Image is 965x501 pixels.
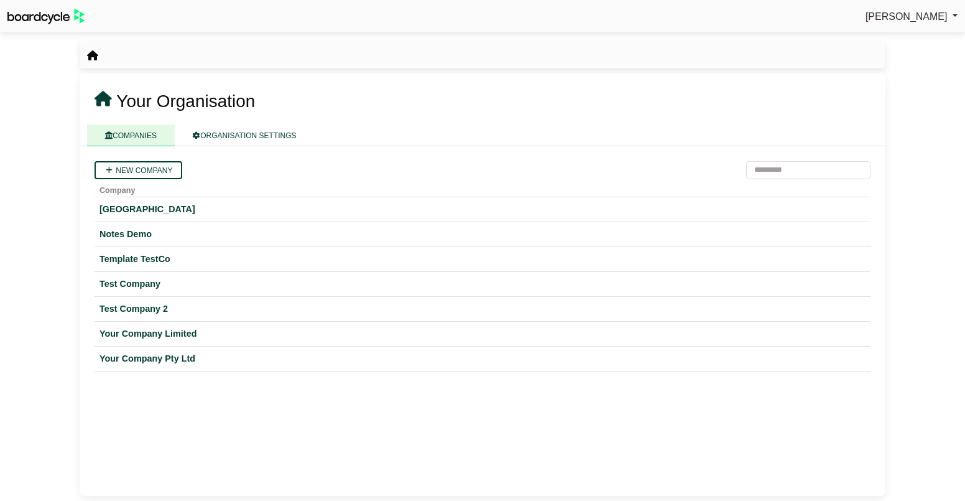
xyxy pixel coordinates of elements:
[87,124,175,146] a: COMPANIES
[99,252,866,266] a: Template TestCo
[87,48,98,64] nav: breadcrumb
[99,327,866,341] a: Your Company Limited
[99,227,866,241] a: Notes Demo
[116,91,255,111] span: Your Organisation
[99,202,866,217] a: [GEOGRAPHIC_DATA]
[175,124,314,146] a: ORGANISATION SETTINGS
[99,277,866,291] a: Test Company
[99,302,866,316] a: Test Company 2
[95,179,870,197] th: Company
[99,352,866,366] a: Your Company Pty Ltd
[866,9,958,25] a: [PERSON_NAME]
[866,11,948,22] span: [PERSON_NAME]
[95,161,182,179] a: New company
[7,9,85,24] img: BoardcycleBlackGreen-aaafeed430059cb809a45853b8cf6d952af9d84e6e89e1f1685b34bfd5cb7d64.svg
